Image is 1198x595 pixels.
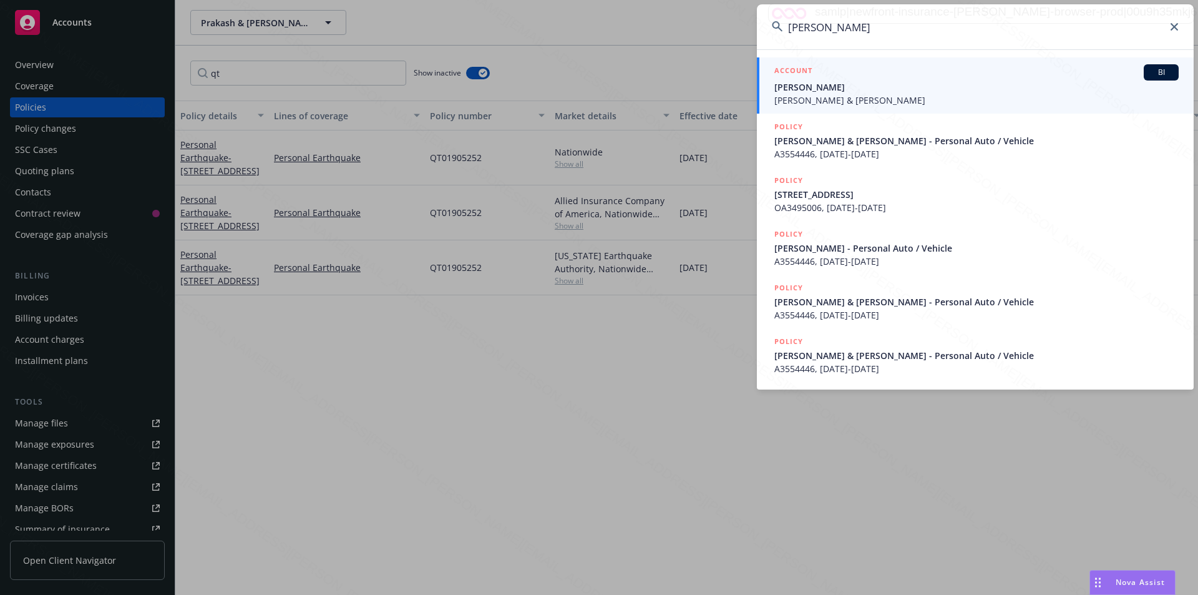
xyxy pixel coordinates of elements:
[757,275,1194,328] a: POLICY[PERSON_NAME] & [PERSON_NAME] - Personal Auto / VehicleA3554446, [DATE]-[DATE]
[757,4,1194,49] input: Search...
[774,362,1179,375] span: A3554446, [DATE]-[DATE]
[774,201,1179,214] span: OA3495006, [DATE]-[DATE]
[774,335,803,348] h5: POLICY
[1149,67,1174,78] span: BI
[774,349,1179,362] span: [PERSON_NAME] & [PERSON_NAME] - Personal Auto / Vehicle
[774,228,803,240] h5: POLICY
[774,188,1179,201] span: [STREET_ADDRESS]
[757,114,1194,167] a: POLICY[PERSON_NAME] & [PERSON_NAME] - Personal Auto / VehicleA3554446, [DATE]-[DATE]
[774,242,1179,255] span: [PERSON_NAME] - Personal Auto / Vehicle
[774,282,803,294] h5: POLICY
[774,64,812,79] h5: ACCOUNT
[757,328,1194,382] a: POLICY[PERSON_NAME] & [PERSON_NAME] - Personal Auto / VehicleA3554446, [DATE]-[DATE]
[774,174,803,187] h5: POLICY
[757,167,1194,221] a: POLICY[STREET_ADDRESS]OA3495006, [DATE]-[DATE]
[774,295,1179,308] span: [PERSON_NAME] & [PERSON_NAME] - Personal Auto / Vehicle
[774,147,1179,160] span: A3554446, [DATE]-[DATE]
[757,57,1194,114] a: ACCOUNTBI[PERSON_NAME][PERSON_NAME] & [PERSON_NAME]
[1090,571,1106,594] div: Drag to move
[1089,570,1176,595] button: Nova Assist
[774,134,1179,147] span: [PERSON_NAME] & [PERSON_NAME] - Personal Auto / Vehicle
[774,120,803,133] h5: POLICY
[757,221,1194,275] a: POLICY[PERSON_NAME] - Personal Auto / VehicleA3554446, [DATE]-[DATE]
[1116,577,1165,588] span: Nova Assist
[774,255,1179,268] span: A3554446, [DATE]-[DATE]
[774,308,1179,322] span: A3554446, [DATE]-[DATE]
[774,94,1179,107] span: [PERSON_NAME] & [PERSON_NAME]
[774,81,1179,94] span: [PERSON_NAME]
